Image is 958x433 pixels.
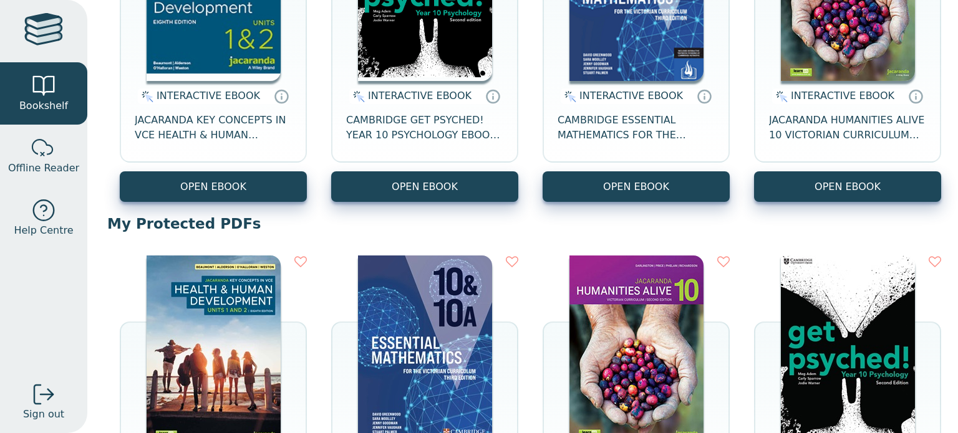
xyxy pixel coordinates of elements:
[368,90,472,102] span: INTERACTIVE EBOOK
[19,98,68,113] span: Bookshelf
[485,88,500,103] a: Interactive eBooks are accessed online via the publisher’s portal. They contain interactive resou...
[754,171,941,202] button: OPEN EBOOK
[791,90,894,102] span: INTERACTIVE EBOOK
[274,88,289,103] a: Interactive eBooks are accessed online via the publisher’s portal. They contain interactive resou...
[331,171,518,202] button: OPEN EBOOK
[558,113,715,143] span: CAMBRIDGE ESSENTIAL MATHEMATICS FOR THE VICTORIAN CURRICULUM YEAR 10&10A EBOOK 3E
[772,89,788,104] img: interactive.svg
[8,161,79,176] span: Offline Reader
[349,89,365,104] img: interactive.svg
[23,407,64,422] span: Sign out
[908,88,923,103] a: Interactive eBooks are accessed online via the publisher’s portal. They contain interactive resou...
[346,113,503,143] span: CAMBRIDGE GET PSYCHED! YEAR 10 PSYCHOLOGY EBOOK 2E
[561,89,576,104] img: interactive.svg
[107,214,938,233] p: My Protected PDFs
[543,171,730,202] button: OPEN EBOOK
[157,90,260,102] span: INTERACTIVE EBOOK
[579,90,683,102] span: INTERACTIVE EBOOK
[138,89,153,104] img: interactive.svg
[697,88,712,103] a: Interactive eBooks are accessed online via the publisher’s portal. They contain interactive resou...
[135,113,292,143] span: JACARANDA KEY CONCEPTS IN VCE HEALTH & HUMAN DEVELOPMENT UNITS 1&2 LEARNON EBOOK 8E
[120,171,307,202] button: OPEN EBOOK
[769,113,926,143] span: JACARANDA HUMANITIES ALIVE 10 VICTORIAN CURRICULUM LEARNON EBOOK 2E
[14,223,73,238] span: Help Centre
